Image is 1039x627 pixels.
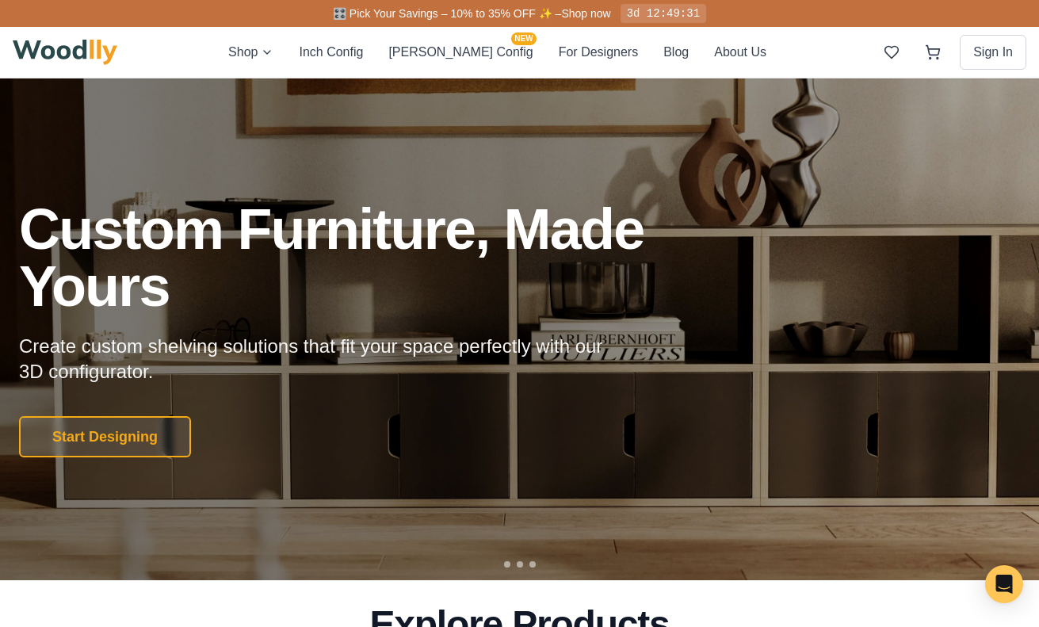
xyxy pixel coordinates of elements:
span: 🎛️ Pick Your Savings – 10% to 35% OFF ✨ – [333,7,561,20]
button: Blog [663,42,689,63]
button: Sign In [960,35,1026,70]
button: Start Designing [19,416,191,457]
div: Open Intercom Messenger [985,565,1023,603]
img: Woodlly [13,40,117,65]
p: Create custom shelving solutions that fit your space perfectly with our 3D configurator. [19,334,628,384]
span: NEW [511,32,536,45]
div: 3d 12:49:31 [621,4,706,23]
a: Shop now [561,7,610,20]
button: Inch Config [299,42,363,63]
h1: Custom Furniture, Made Yours [19,201,729,315]
button: For Designers [559,42,638,63]
button: Shop [228,42,273,63]
button: About Us [714,42,766,63]
button: [PERSON_NAME] ConfigNEW [388,42,533,63]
